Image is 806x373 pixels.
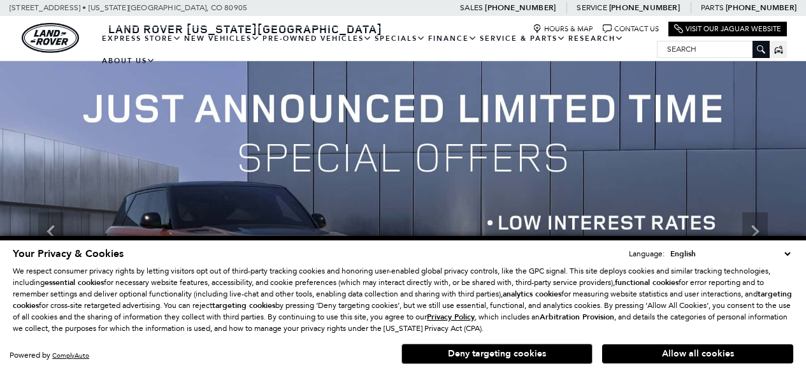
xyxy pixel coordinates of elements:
[261,27,373,50] a: Pre-Owned Vehicles
[45,277,104,288] strong: essential cookies
[108,21,382,36] span: Land Rover [US_STATE][GEOGRAPHIC_DATA]
[460,3,483,12] span: Sales
[10,3,247,12] a: [STREET_ADDRESS] • [US_STATE][GEOGRAPHIC_DATA], CO 80905
[10,351,89,360] div: Powered by
[22,23,79,53] a: land-rover
[674,24,781,34] a: Visit Our Jaguar Website
[373,27,427,50] a: Specials
[742,212,768,251] div: Next
[577,3,607,12] span: Service
[615,277,679,288] strong: functional cookies
[101,27,657,72] nav: Main Navigation
[609,3,680,13] a: [PHONE_NUMBER]
[603,24,659,34] a: Contact Us
[701,3,724,12] span: Parts
[629,250,665,258] div: Language:
[183,27,261,50] a: New Vehicles
[567,27,625,50] a: Research
[667,247,793,260] select: Language Select
[401,344,593,364] button: Deny targeting cookies
[503,289,561,299] strong: analytics cookies
[427,312,475,321] a: Privacy Policy
[101,21,390,36] a: Land Rover [US_STATE][GEOGRAPHIC_DATA]
[13,247,124,261] span: Your Privacy & Cookies
[101,27,183,50] a: EXPRESS STORE
[427,312,475,322] u: Privacy Policy
[22,23,79,53] img: Land Rover
[52,351,89,360] a: ComplyAuto
[485,3,556,13] a: [PHONE_NUMBER]
[427,27,479,50] a: Finance
[479,27,567,50] a: Service & Parts
[38,212,64,251] div: Previous
[540,312,614,322] strong: Arbitration Provision
[658,41,769,57] input: Search
[726,3,796,13] a: [PHONE_NUMBER]
[101,50,157,72] a: About Us
[13,265,793,334] p: We respect consumer privacy rights by letting visitors opt out of third-party tracking cookies an...
[212,300,275,311] strong: targeting cookies
[602,344,793,363] button: Allow all cookies
[533,24,593,34] a: Hours & Map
